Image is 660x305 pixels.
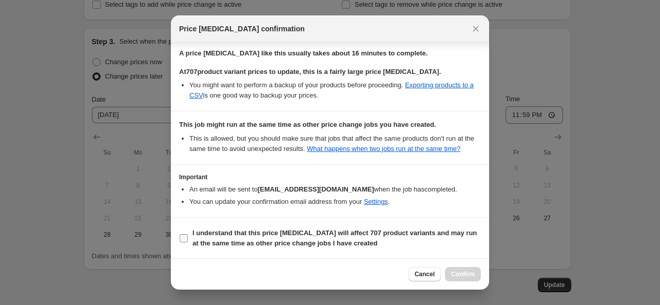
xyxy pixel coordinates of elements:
span: Price [MEDICAL_DATA] confirmation [179,24,305,34]
button: Close [469,22,483,36]
li: An email will be sent to when the job has completed . [189,184,481,195]
li: You might want to perform a backup of your products before proceeding. is one good way to backup ... [189,80,481,101]
b: A price [MEDICAL_DATA] like this usually takes about 16 minutes to complete. [179,49,428,57]
a: Settings [364,198,388,205]
h3: Important [179,173,481,181]
b: [EMAIL_ADDRESS][DOMAIN_NAME] [258,185,374,193]
a: What happens when two jobs run at the same time? [307,145,460,153]
li: You can update your confirmation email address from your . [189,197,481,207]
b: This job might run at the same time as other price change jobs you have created. [179,121,436,128]
a: Exporting products to a CSV [189,81,474,99]
span: Cancel [415,270,435,278]
li: This is allowed, but you should make sure that jobs that affect the same products don ' t run at ... [189,134,481,154]
b: At 707 product variant prices to update, this is a fairly large price [MEDICAL_DATA]. [179,68,441,75]
b: I understand that this price [MEDICAL_DATA] will affect 707 product variants and may run at the s... [192,229,477,247]
button: Cancel [409,267,441,281]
